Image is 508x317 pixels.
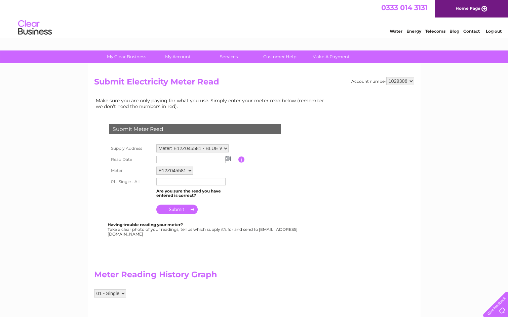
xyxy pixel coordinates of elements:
[108,176,155,187] th: 01 - Single - All
[109,124,281,134] div: Submit Meter Read
[381,3,428,12] a: 0333 014 3131
[201,50,257,63] a: Services
[238,156,245,163] input: Information
[108,165,155,176] th: Meter
[150,50,205,63] a: My Account
[303,50,359,63] a: Make A Payment
[99,50,154,63] a: My Clear Business
[18,17,52,38] img: logo.png
[94,96,329,110] td: Make sure you are only paying for what you use. Simply enter your meter read below (remember we d...
[351,77,414,85] div: Account number
[95,4,413,33] div: Clear Business is a trading name of Verastar Limited (registered in [GEOGRAPHIC_DATA] No. 3667643...
[390,29,402,34] a: Water
[108,143,155,154] th: Supply Address
[406,29,421,34] a: Energy
[156,205,198,214] input: Submit
[108,154,155,165] th: Read Date
[450,29,459,34] a: Blog
[108,222,299,236] div: Take a clear photo of your readings, tell us which supply it's for and send to [EMAIL_ADDRESS][DO...
[94,77,414,90] h2: Submit Electricity Meter Read
[252,50,308,63] a: Customer Help
[425,29,445,34] a: Telecoms
[155,187,238,200] td: Are you sure the read you have entered is correct?
[463,29,480,34] a: Contact
[226,156,231,161] img: ...
[94,270,329,283] h2: Meter Reading History Graph
[486,29,502,34] a: Log out
[108,222,183,227] b: Having trouble reading your meter?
